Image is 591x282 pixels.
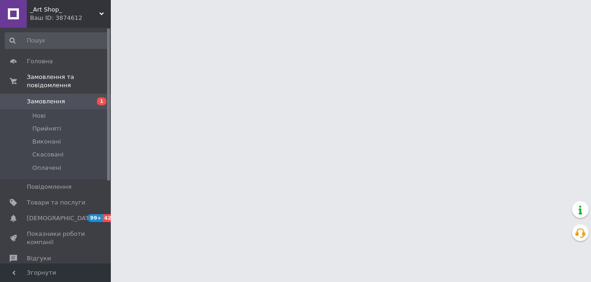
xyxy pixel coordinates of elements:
[27,73,111,90] span: Замовлення та повідомлення
[32,138,61,146] span: Виконані
[88,214,103,222] span: 99+
[27,97,65,106] span: Замовлення
[27,214,95,222] span: [DEMOGRAPHIC_DATA]
[30,14,111,22] div: Ваш ID: 3874612
[32,125,61,133] span: Прийняті
[32,112,46,120] span: Нові
[5,32,109,49] input: Пошук
[30,6,99,14] span: _Art Shop_
[27,230,85,246] span: Показники роботи компанії
[32,164,61,172] span: Оплачені
[103,214,114,222] span: 42
[27,57,53,66] span: Головна
[97,97,106,105] span: 1
[27,198,85,207] span: Товари та послуги
[32,150,64,159] span: Скасовані
[27,183,72,191] span: Повідомлення
[27,254,51,263] span: Відгуки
